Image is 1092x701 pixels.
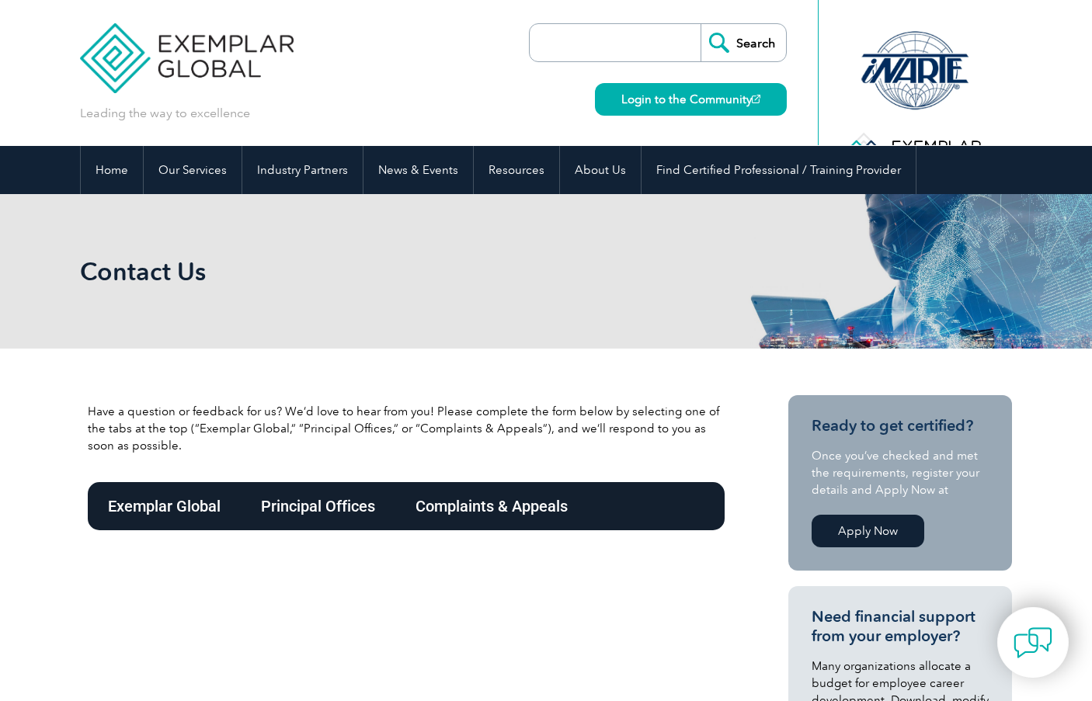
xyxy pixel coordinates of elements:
[812,416,989,436] h3: Ready to get certified?
[81,146,143,194] a: Home
[88,482,241,530] div: Exemplar Global
[701,24,786,61] input: Search
[812,447,989,498] p: Once you’ve checked and met the requirements, register your details and Apply Now at
[144,146,242,194] a: Our Services
[812,607,989,646] h3: Need financial support from your employer?
[80,105,250,122] p: Leading the way to excellence
[474,146,559,194] a: Resources
[241,482,395,530] div: Principal Offices
[642,146,916,194] a: Find Certified Professional / Training Provider
[363,146,473,194] a: News & Events
[395,482,588,530] div: Complaints & Appeals
[80,256,676,286] h1: Contact Us
[88,403,725,454] p: Have a question or feedback for us? We’d love to hear from you! Please complete the form below by...
[595,83,787,116] a: Login to the Community
[1014,623,1052,662] img: contact-chat.png
[242,146,363,194] a: Industry Partners
[812,515,924,547] a: Apply Now
[752,95,760,103] img: open_square.png
[560,146,641,194] a: About Us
